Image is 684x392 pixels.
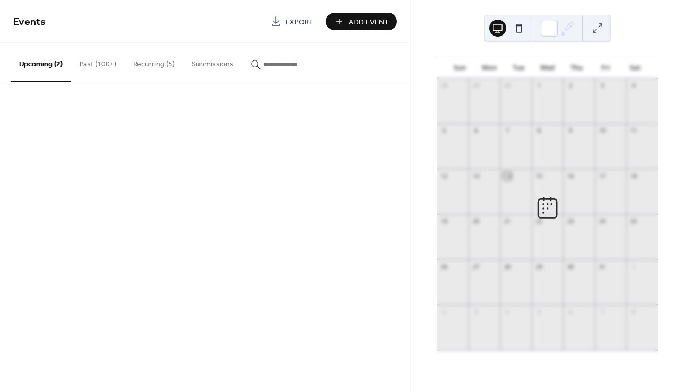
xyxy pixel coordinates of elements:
div: 16 [566,172,574,180]
div: 11 [629,127,637,135]
div: 1 [535,82,543,90]
div: 2 [440,308,448,316]
div: 23 [566,217,574,225]
button: Upcoming (2) [11,43,71,82]
div: 7 [598,308,606,316]
div: 17 [598,172,606,180]
div: 28 [503,263,511,271]
div: 3 [472,308,480,316]
div: 7 [503,127,511,135]
button: Recurring (5) [125,43,183,81]
div: 29 [472,82,480,90]
div: 30 [566,263,574,271]
div: 14 [503,172,511,180]
div: 13 [472,172,480,180]
div: Sun [445,57,474,79]
div: 12 [440,172,448,180]
div: 4 [503,308,511,316]
div: 25 [629,217,637,225]
div: 28 [440,82,448,90]
div: 22 [535,217,543,225]
div: Thu [562,57,591,79]
div: 19 [440,217,448,225]
span: Export [285,16,314,28]
div: 27 [472,263,480,271]
div: Sat [620,57,650,79]
div: 24 [598,217,606,225]
div: 18 [629,172,637,180]
div: 8 [535,127,543,135]
div: Mon [474,57,504,79]
div: 3 [598,82,606,90]
div: 31 [598,263,606,271]
div: 20 [472,217,480,225]
div: 29 [535,263,543,271]
div: 8 [629,308,637,316]
div: 9 [566,127,574,135]
div: 2 [566,82,574,90]
button: Past (100+) [71,43,125,81]
span: Add Event [349,16,389,28]
div: 30 [503,82,511,90]
div: 10 [598,127,606,135]
div: 6 [472,127,480,135]
div: Fri [591,57,620,79]
span: Events [13,12,46,32]
div: 1 [629,263,637,271]
button: Add Event [326,13,397,30]
button: Submissions [183,43,242,81]
a: Export [263,13,322,30]
div: 26 [440,263,448,271]
div: 15 [535,172,543,180]
div: Tue [504,57,533,79]
div: 4 [629,82,637,90]
div: 6 [566,308,574,316]
div: 5 [440,127,448,135]
div: Wed [533,57,562,79]
div: 21 [503,217,511,225]
div: 5 [535,308,543,316]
